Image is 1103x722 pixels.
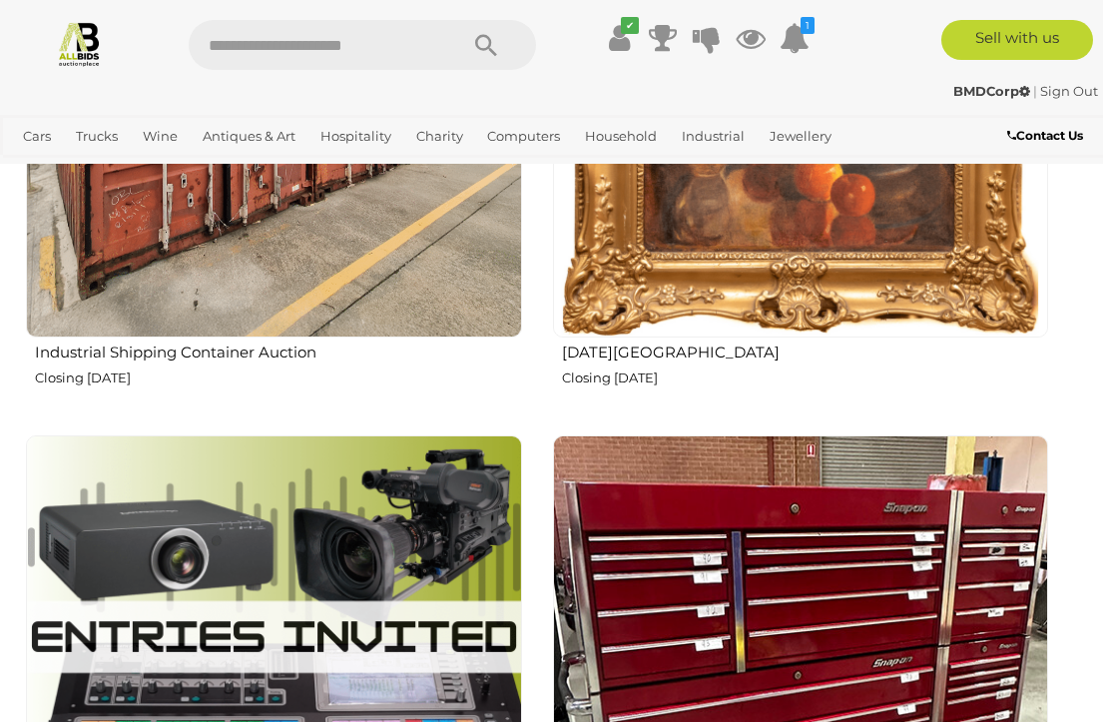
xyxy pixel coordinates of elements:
a: Wine [135,120,186,153]
h2: [DATE][GEOGRAPHIC_DATA] [562,340,1049,361]
a: Antiques & Art [195,120,303,153]
img: Allbids.com.au [56,20,103,67]
b: Contact Us [1007,128,1083,143]
a: Industrial [674,120,753,153]
a: Office [15,153,69,186]
a: Computers [479,120,568,153]
a: Sports [78,153,135,186]
a: Hospitality [312,120,399,153]
a: [GEOGRAPHIC_DATA] [144,153,301,186]
i: ✔ [621,17,639,34]
a: Sell with us [941,20,1093,60]
strong: BMDCorp [953,83,1030,99]
button: Search [436,20,536,70]
h2: Industrial Shipping Container Auction [35,340,522,361]
a: Charity [408,120,471,153]
a: Sign Out [1040,83,1098,99]
span: | [1033,83,1037,99]
a: BMDCorp [953,83,1033,99]
a: ✔ [604,20,634,56]
p: Closing [DATE] [562,366,1049,389]
a: 1 [780,20,810,56]
p: Closing [DATE] [35,366,522,389]
a: Contact Us [1007,125,1088,147]
i: 1 [801,17,815,34]
a: Trucks [68,120,126,153]
a: Jewellery [762,120,839,153]
a: Cars [15,120,59,153]
a: Household [577,120,665,153]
